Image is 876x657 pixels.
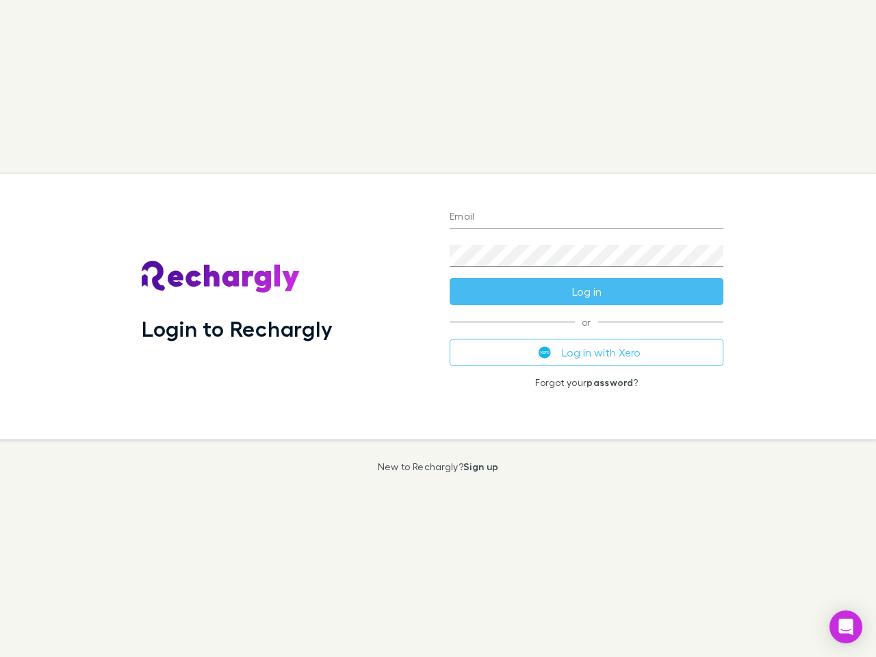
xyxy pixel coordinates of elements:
img: Rechargly's Logo [142,261,300,294]
p: New to Rechargly? [378,461,499,472]
div: Open Intercom Messenger [829,610,862,643]
h1: Login to Rechargly [142,315,333,342]
a: password [587,376,633,388]
button: Log in with Xero [450,339,723,366]
img: Xero's logo [539,346,551,359]
a: Sign up [463,461,498,472]
p: Forgot your ? [450,377,723,388]
button: Log in [450,278,723,305]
